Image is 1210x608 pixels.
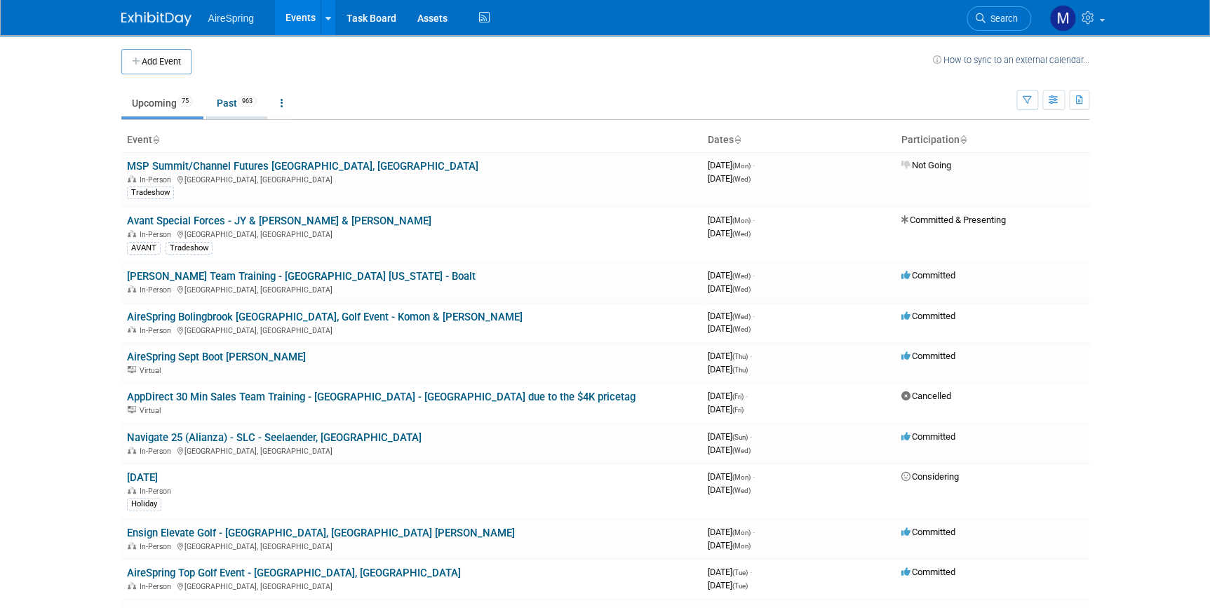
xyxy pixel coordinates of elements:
[128,487,136,494] img: In-Person Event
[127,351,306,363] a: AireSpring Sept Boot [PERSON_NAME]
[901,527,955,537] span: Committed
[140,542,175,551] span: In-Person
[753,215,755,225] span: -
[708,228,751,238] span: [DATE]
[732,393,744,400] span: (Fri)
[901,471,959,482] span: Considering
[933,55,1089,65] a: How to sync to an external calendar...
[901,391,951,401] span: Cancelled
[732,313,751,320] span: (Wed)
[1049,5,1076,32] img: Mariana Bolanos
[732,582,748,590] span: (Tue)
[732,272,751,280] span: (Wed)
[708,364,748,374] span: [DATE]
[128,542,136,549] img: In-Person Event
[732,406,744,414] span: (Fri)
[708,431,752,442] span: [DATE]
[750,431,752,442] span: -
[708,391,748,401] span: [DATE]
[708,351,752,361] span: [DATE]
[128,230,136,237] img: In-Person Event
[732,542,751,550] span: (Mon)
[127,173,697,184] div: [GEOGRAPHIC_DATA], [GEOGRAPHIC_DATA]
[128,366,136,373] img: Virtual Event
[708,173,751,184] span: [DATE]
[732,473,751,481] span: (Mon)
[753,270,755,281] span: -
[121,128,702,152] th: Event
[127,527,515,539] a: Ensign Elevate Golf - [GEOGRAPHIC_DATA], [GEOGRAPHIC_DATA] [PERSON_NAME]
[127,498,161,511] div: Holiday
[732,529,751,536] span: (Mon)
[140,406,165,415] span: Virtual
[967,6,1031,31] a: Search
[127,242,161,255] div: AVANT
[708,270,755,281] span: [DATE]
[702,128,896,152] th: Dates
[732,366,748,374] span: (Thu)
[127,311,523,323] a: AireSpring Bolingbrook [GEOGRAPHIC_DATA], Golf Event - Komon & [PERSON_NAME]
[140,366,165,375] span: Virtual
[238,96,257,107] span: 963
[128,326,136,333] img: In-Person Event
[746,391,748,401] span: -
[127,187,174,199] div: Tradeshow
[121,12,191,26] img: ExhibitDay
[732,285,751,293] span: (Wed)
[127,471,158,484] a: [DATE]
[708,527,755,537] span: [DATE]
[708,580,748,590] span: [DATE]
[121,49,191,74] button: Add Event
[708,215,755,225] span: [DATE]
[140,487,175,496] span: In-Person
[901,311,955,321] span: Committed
[708,540,751,550] span: [DATE]
[128,582,136,589] img: In-Person Event
[750,567,752,577] span: -
[140,285,175,295] span: In-Person
[127,160,478,173] a: MSP Summit/Channel Futures [GEOGRAPHIC_DATA], [GEOGRAPHIC_DATA]
[901,160,951,170] span: Not Going
[901,567,955,577] span: Committed
[128,285,136,292] img: In-Person Event
[127,391,636,403] a: AppDirect 30 Min Sales Team Training - [GEOGRAPHIC_DATA] - [GEOGRAPHIC_DATA] due to the $4K pricetag
[753,160,755,170] span: -
[960,134,967,145] a: Sort by Participation Type
[140,175,175,184] span: In-Person
[732,325,751,333] span: (Wed)
[732,230,751,238] span: (Wed)
[127,283,697,295] div: [GEOGRAPHIC_DATA], [GEOGRAPHIC_DATA]
[753,471,755,482] span: -
[732,487,751,494] span: (Wed)
[127,270,476,283] a: [PERSON_NAME] Team Training - [GEOGRAPHIC_DATA] [US_STATE] - Boalt
[127,324,697,335] div: [GEOGRAPHIC_DATA], [GEOGRAPHIC_DATA]
[708,471,755,482] span: [DATE]
[753,527,755,537] span: -
[986,13,1018,24] span: Search
[732,353,748,360] span: (Thu)
[901,431,955,442] span: Committed
[128,175,136,182] img: In-Person Event
[127,540,697,551] div: [GEOGRAPHIC_DATA], [GEOGRAPHIC_DATA]
[732,447,751,454] span: (Wed)
[206,90,267,116] a: Past963
[750,351,752,361] span: -
[708,311,755,321] span: [DATE]
[732,217,751,224] span: (Mon)
[127,215,431,227] a: Avant Special Forces - JY & [PERSON_NAME] & [PERSON_NAME]
[708,567,752,577] span: [DATE]
[128,447,136,454] img: In-Person Event
[732,569,748,576] span: (Tue)
[708,445,751,455] span: [DATE]
[901,351,955,361] span: Committed
[732,433,748,441] span: (Sun)
[708,485,751,495] span: [DATE]
[901,215,1006,225] span: Committed & Presenting
[140,326,175,335] span: In-Person
[127,567,461,579] a: AireSpring Top Golf Event - [GEOGRAPHIC_DATA], [GEOGRAPHIC_DATA]
[208,13,254,24] span: AireSpring
[127,228,697,239] div: [GEOGRAPHIC_DATA], [GEOGRAPHIC_DATA]
[177,96,193,107] span: 75
[152,134,159,145] a: Sort by Event Name
[140,582,175,591] span: In-Person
